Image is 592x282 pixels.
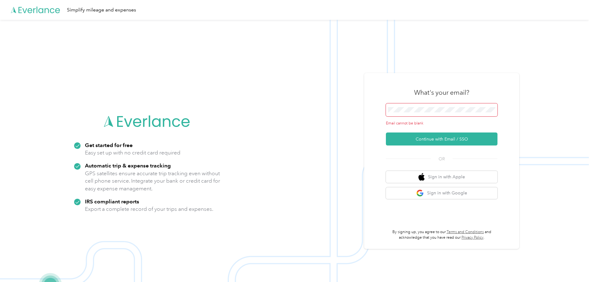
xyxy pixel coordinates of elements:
[85,170,220,193] p: GPS satellites ensure accurate trip tracking even without cell phone service. Integrate your bank...
[386,171,497,183] button: apple logoSign in with Apple
[85,205,213,213] p: Export a complete record of your trips and expenses.
[386,187,497,199] button: google logoSign in with Google
[416,189,424,197] img: google logo
[418,173,425,181] img: apple logo
[85,149,180,157] p: Easy set up with no credit card required
[462,235,484,240] a: Privacy Policy
[386,121,497,126] div: Email cannot be blank
[386,132,497,145] button: Continue with Email / SSO
[447,230,484,234] a: Terms and Conditions
[85,142,133,148] strong: Get started for free
[85,198,139,205] strong: IRS compliant reports
[431,156,453,162] span: OR
[67,6,136,14] div: Simplify mileage and expenses
[414,88,469,97] h3: What's your email?
[386,229,497,240] p: By signing up, you agree to our and acknowledge that you have read our .
[85,162,171,169] strong: Automatic trip & expense tracking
